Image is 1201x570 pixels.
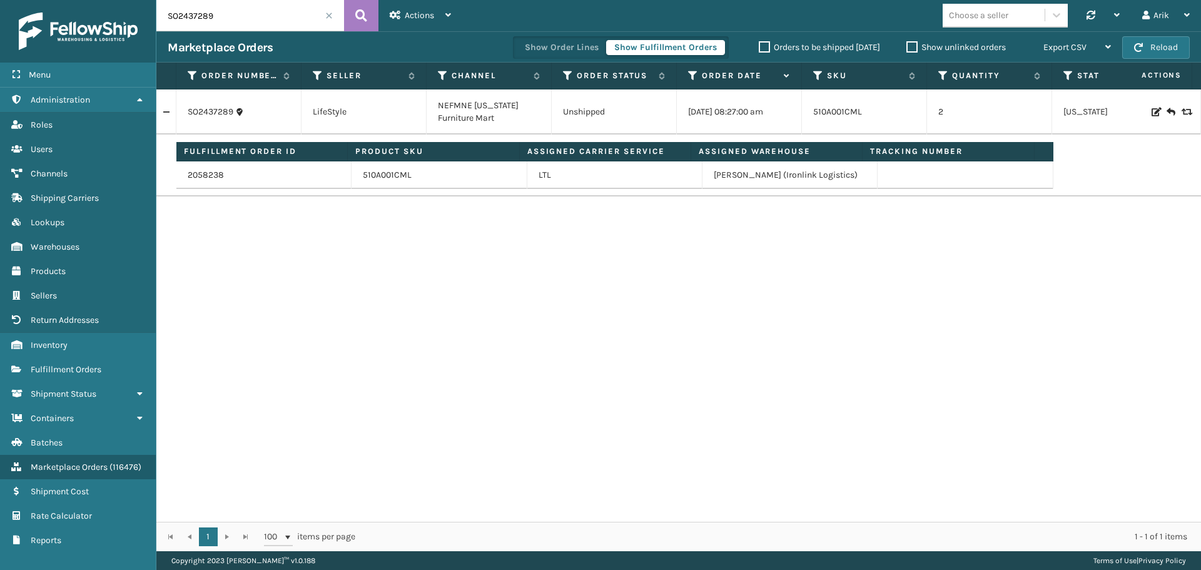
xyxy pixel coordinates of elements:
label: Order Number [201,70,277,81]
i: Edit [1152,108,1159,116]
div: | [1093,551,1186,570]
span: Warehouses [31,242,79,252]
label: Assigned Warehouse [699,146,854,157]
span: Reports [31,535,61,546]
label: Assigned Carrier Service [527,146,683,157]
span: Administration [31,94,90,105]
span: Inventory [31,340,68,350]
span: Export CSV [1043,42,1087,53]
img: logo [19,13,138,50]
td: NEFMNE [US_STATE] Furniture Mart [427,89,552,135]
span: Sellers [31,290,57,301]
a: SO2437289 [188,106,233,118]
label: Seller [327,70,402,81]
label: Order Date [702,70,778,81]
p: Copyright 2023 [PERSON_NAME]™ v 1.0.188 [171,551,315,570]
span: Menu [29,69,51,80]
span: Batches [31,437,63,448]
td: [DATE] 08:27:00 am [677,89,802,135]
span: Users [31,144,53,155]
button: Show Fulfillment Orders [606,40,725,55]
label: Orders to be shipped [DATE] [759,42,880,53]
span: items per page [264,527,355,546]
div: Choose a seller [949,9,1008,22]
span: Lookups [31,217,64,228]
label: SKU [827,70,903,81]
a: 1 [199,527,218,546]
span: ( 116476 ) [109,462,141,472]
td: [PERSON_NAME] (Ironlink Logistics) [702,161,878,189]
span: Return Addresses [31,315,99,325]
label: Channel [452,70,527,81]
label: Order Status [577,70,652,81]
button: Reload [1122,36,1190,59]
td: LifeStyle [302,89,427,135]
span: Fulfillment Orders [31,364,101,375]
label: Fulfillment Order ID [184,146,340,157]
span: Products [31,266,66,277]
a: 2058238 [188,169,224,181]
label: Quantity [952,70,1028,81]
span: Containers [31,413,74,424]
td: LTL [527,161,702,189]
span: Actions [1102,65,1189,86]
span: Rate Calculator [31,511,92,521]
label: Tracking Number [870,146,1026,157]
td: [US_STATE] [1052,89,1177,135]
span: Roles [31,120,53,130]
td: Unshipped [552,89,677,135]
span: Channels [31,168,68,179]
button: Show Order Lines [517,40,607,55]
h3: Marketplace Orders [168,40,273,55]
label: State [1077,70,1153,81]
a: Privacy Policy [1138,556,1186,565]
div: 1 - 1 of 1 items [373,531,1187,543]
i: Replace [1182,108,1189,116]
span: 100 [264,531,283,543]
label: Product SKU [355,146,511,157]
label: Show unlinked orders [906,42,1006,53]
a: 510A001CML [813,106,862,117]
span: Shipment Status [31,389,96,399]
span: Shipping Carriers [31,193,99,203]
td: 2 [927,89,1052,135]
td: 510A001CML [352,161,527,189]
i: Create Return Label [1167,106,1174,118]
span: Actions [405,10,434,21]
span: Shipment Cost [31,486,89,497]
span: Marketplace Orders [31,462,108,472]
a: Terms of Use [1093,556,1137,565]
